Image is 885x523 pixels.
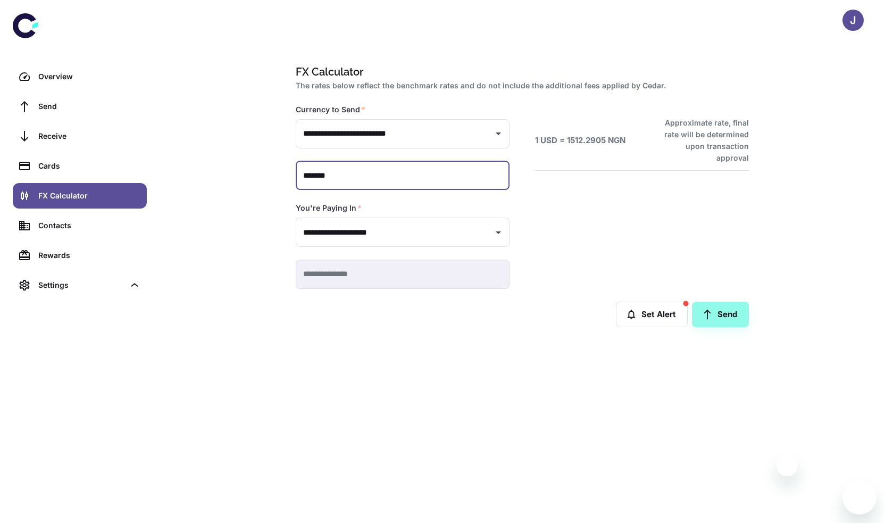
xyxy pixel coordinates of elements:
a: FX Calculator [13,183,147,209]
div: Overview [38,71,140,82]
div: Settings [38,279,124,291]
a: Cards [13,153,147,179]
div: Contacts [38,220,140,231]
h1: FX Calculator [296,64,745,80]
label: You're Paying In [296,203,362,213]
a: Send [692,302,749,327]
a: Contacts [13,213,147,238]
button: J [842,10,864,31]
div: Receive [38,130,140,142]
button: Open [491,126,506,141]
iframe: Button to launch messaging window [842,480,876,514]
div: Send [38,101,140,112]
div: Settings [13,272,147,298]
button: Open [491,225,506,240]
h6: 1 USD = 1512.2905 NGN [535,135,625,147]
h6: Approximate rate, final rate will be determined upon transaction approval [653,117,749,164]
div: Rewards [38,250,140,261]
a: Send [13,94,147,119]
iframe: Close message [777,455,798,476]
button: Set Alert [616,302,688,327]
div: FX Calculator [38,190,140,202]
a: Receive [13,123,147,149]
div: Cards [38,160,140,172]
a: Overview [13,64,147,89]
a: Rewards [13,243,147,268]
label: Currency to Send [296,104,365,115]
